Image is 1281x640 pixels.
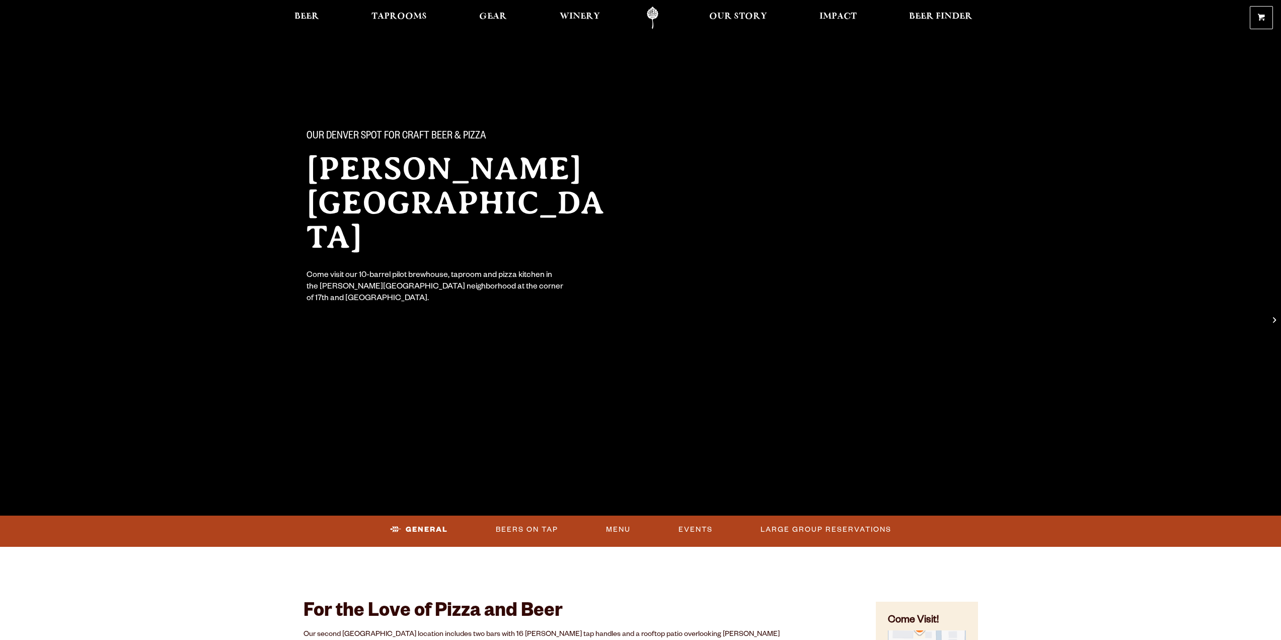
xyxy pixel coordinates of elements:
span: Gear [479,13,507,21]
span: Beer [294,13,319,21]
a: Our Story [703,7,774,29]
a: Taprooms [365,7,433,29]
a: Menu [602,518,635,541]
a: Large Group Reservations [757,518,895,541]
a: Beers On Tap [492,518,562,541]
span: Impact [819,13,857,21]
a: Events [674,518,717,541]
h2: [PERSON_NAME][GEOGRAPHIC_DATA] [307,152,621,254]
span: Our Denver spot for craft beer & pizza [307,130,486,144]
a: Beer Finder [902,7,979,29]
h2: For the Love of Pizza and Beer [304,602,851,624]
a: Winery [553,7,607,29]
a: Beer [288,7,326,29]
a: General [386,518,452,541]
a: Impact [813,7,863,29]
a: Odell Home [634,7,671,29]
span: Taprooms [371,13,427,21]
h4: Come Visit! [888,614,965,628]
span: Our Story [709,13,767,21]
a: Gear [473,7,513,29]
span: Winery [560,13,600,21]
span: Beer Finder [909,13,972,21]
div: Come visit our 10-barrel pilot brewhouse, taproom and pizza kitchen in the [PERSON_NAME][GEOGRAPH... [307,270,564,305]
